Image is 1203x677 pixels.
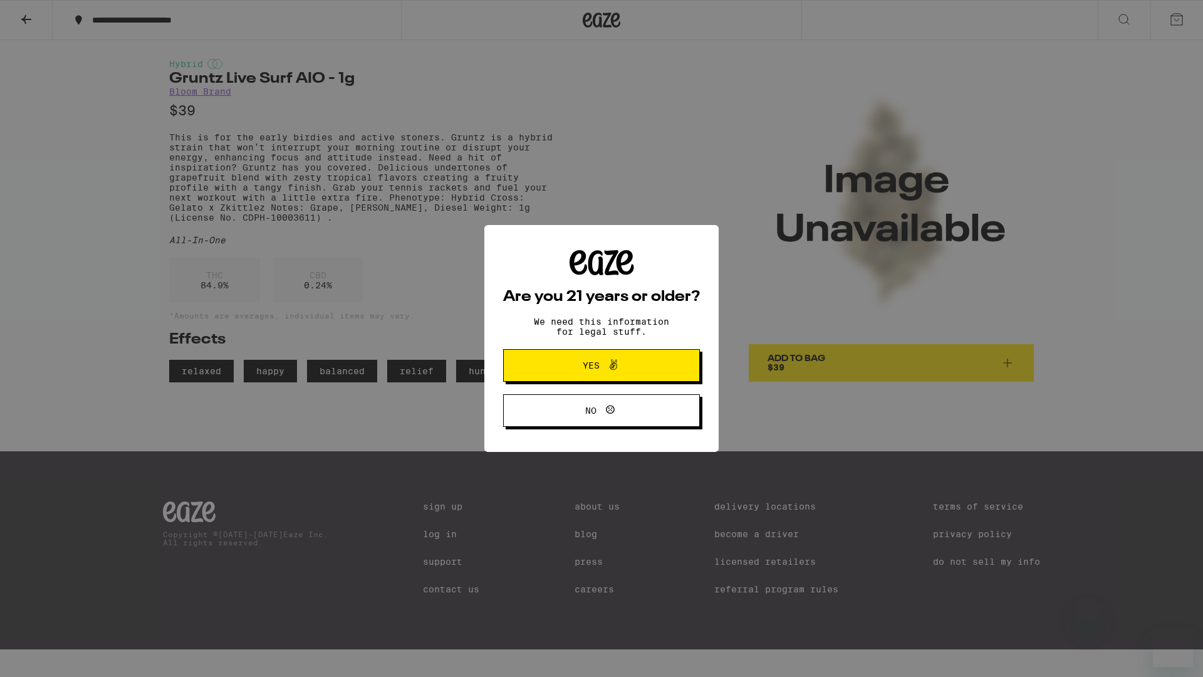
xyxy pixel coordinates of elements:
[503,290,700,305] h2: Are you 21 years or older?
[1153,627,1193,667] iframe: Button to launch messaging window
[583,361,600,370] span: Yes
[523,317,680,337] p: We need this information for legal stuff.
[503,394,700,427] button: No
[503,349,700,382] button: Yes
[585,406,596,415] span: No
[1075,597,1100,622] iframe: Close message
